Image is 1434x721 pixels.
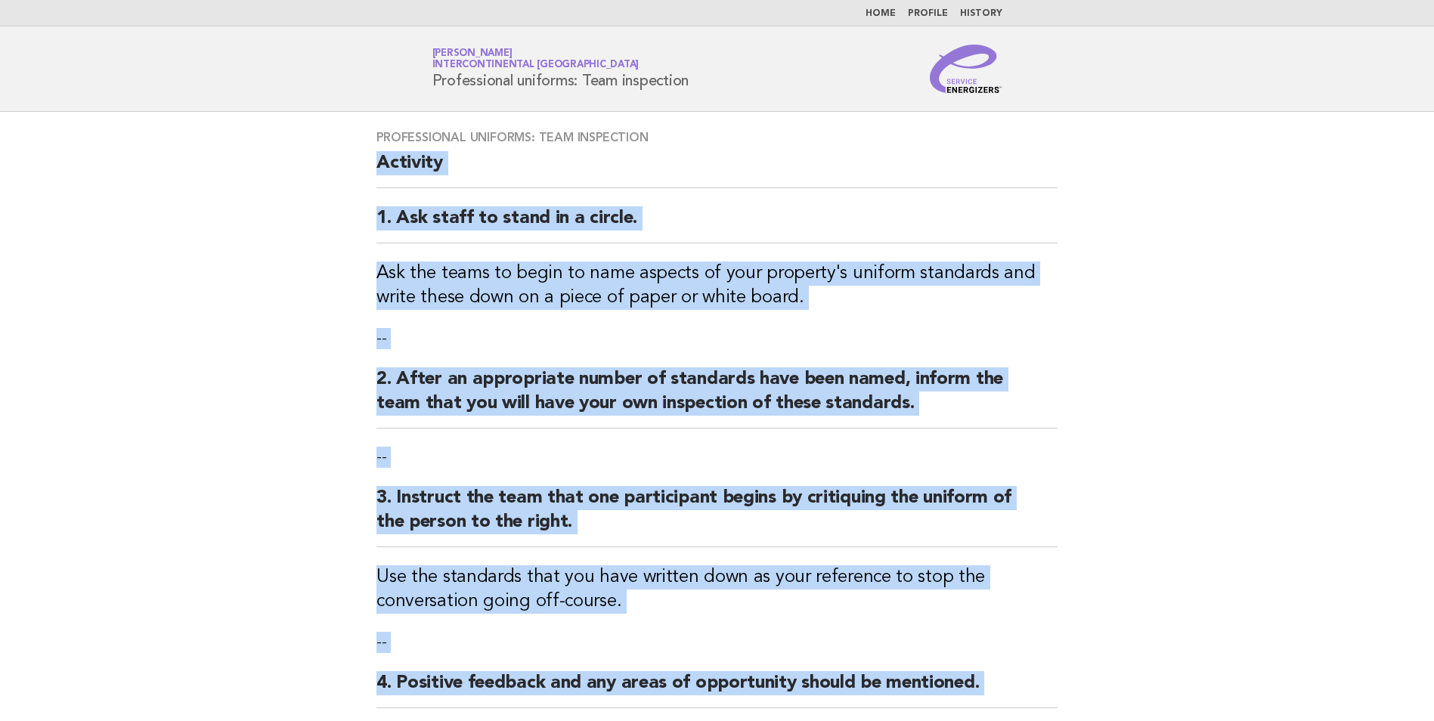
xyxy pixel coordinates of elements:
[432,60,640,70] span: InterContinental [GEOGRAPHIC_DATA]
[376,367,1058,429] h2: 2. After an appropriate number of standards have been named, inform the team that you will have y...
[960,9,1002,18] a: History
[930,45,1002,93] img: Service Energizers
[376,151,1058,188] h2: Activity
[376,486,1058,547] h2: 3. Instruct the team that one participant begins by critiquing the uniform of the person to the r...
[376,565,1058,614] h3: Use the standards that you have written down as your reference to stop the conversation going off...
[376,447,1058,468] p: --
[866,9,896,18] a: Home
[432,49,689,88] h1: Professional uniforms: Team inspection
[432,48,640,70] a: [PERSON_NAME]InterContinental [GEOGRAPHIC_DATA]
[908,9,948,18] a: Profile
[376,130,1058,145] h3: Professional uniforms: Team inspection
[376,632,1058,653] p: --
[376,261,1058,310] h3: Ask the teams to begin to name aspects of your property's uniform standards and write these down ...
[376,328,1058,349] p: --
[376,671,1058,708] h2: 4. Positive feedback and any areas of opportunity should be mentioned.
[376,206,1058,243] h2: 1. Ask staff to stand in a circle.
